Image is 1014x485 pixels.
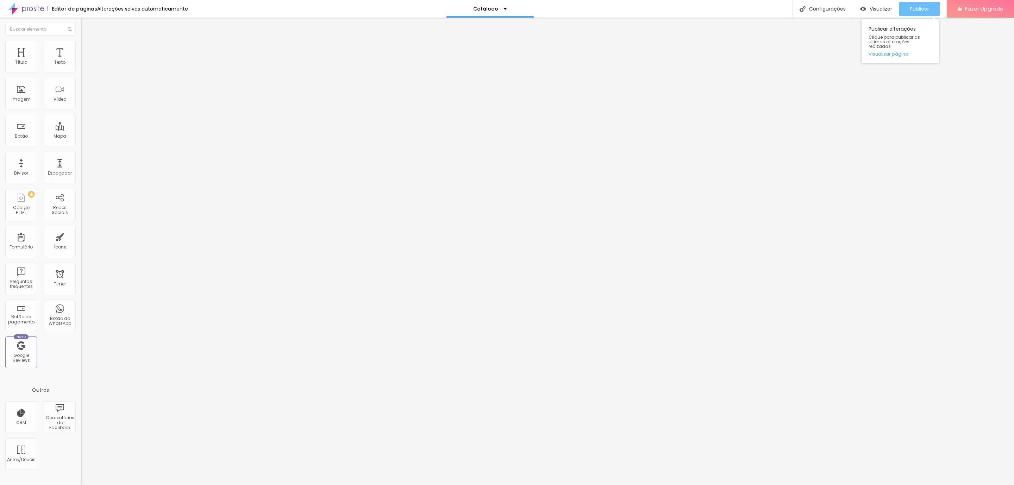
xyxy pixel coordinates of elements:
div: Formulário [10,245,33,250]
img: Icone [68,27,72,31]
p: Catálogo [473,6,498,11]
div: Código HTML [7,205,35,215]
button: Visualizar [853,2,899,16]
img: Icone [800,6,806,12]
div: Botão de pagamento [7,314,35,325]
div: Ícone [54,245,66,250]
div: Timer [54,282,66,286]
div: Mapa [54,134,66,139]
div: Antes/Depois [7,457,35,462]
button: Publicar [899,2,940,16]
a: Visualizar página [869,52,932,56]
div: CRM [16,420,26,425]
div: Botão [15,134,28,139]
div: Perguntas frequentes [7,279,35,289]
div: Imagem [12,97,31,102]
span: Publicar [910,6,929,12]
div: Vídeo [54,97,66,102]
div: Editor de páginas [48,6,97,11]
div: Texto [54,60,65,65]
div: Espaçador [48,171,72,176]
span: Visualizar [870,6,892,12]
div: Alterações salvas automaticamente [97,6,188,11]
div: Novo [14,334,29,339]
input: Buscar elemento [5,23,76,36]
iframe: Editor [81,18,1014,485]
div: Comentários do Facebook [46,415,74,430]
div: Google Reviews [7,353,35,363]
div: Botão do WhatsApp [46,316,74,326]
div: Publicar alterações [862,19,939,63]
div: Divisor [14,171,28,176]
div: Título [15,60,27,65]
span: Fazer Upgrade [965,6,1003,12]
img: view-1.svg [860,6,866,12]
span: Clique para publicar as ultimas alterações reaizadas [869,35,932,49]
div: Redes Sociais [46,205,74,215]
